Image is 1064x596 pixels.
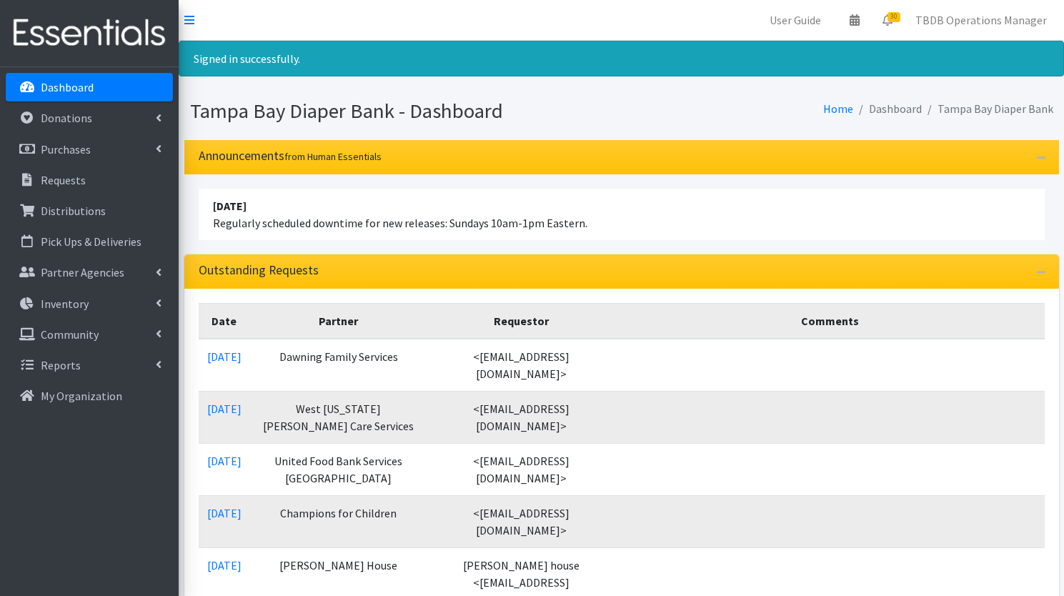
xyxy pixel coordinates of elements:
a: Donations [6,104,173,132]
a: Home [823,101,853,116]
a: Distributions [6,197,173,225]
td: <[EMAIL_ADDRESS][DOMAIN_NAME]> [427,339,616,392]
td: <[EMAIL_ADDRESS][DOMAIN_NAME]> [427,495,616,547]
a: [DATE] [207,506,242,520]
p: Dashboard [41,80,94,94]
a: [DATE] [207,558,242,572]
li: Tampa Bay Diaper Bank [922,99,1053,119]
a: Pick Ups & Deliveries [6,227,173,256]
a: Purchases [6,135,173,164]
td: West [US_STATE] [PERSON_NAME] Care Services [250,391,427,443]
a: Partner Agencies [6,258,173,287]
h1: Tampa Bay Diaper Bank - Dashboard [190,99,617,124]
p: Donations [41,111,92,125]
h3: Announcements [199,149,382,164]
a: Requests [6,166,173,194]
h3: Outstanding Requests [199,263,319,278]
p: Inventory [41,297,89,311]
p: Community [41,327,99,342]
p: Reports [41,358,81,372]
a: 30 [871,6,904,34]
td: Champions for Children [250,495,427,547]
th: Requestor [427,303,616,339]
a: TBDB Operations Manager [904,6,1058,34]
a: Dashboard [6,73,173,101]
p: Requests [41,173,86,187]
a: Reports [6,351,173,379]
a: [DATE] [207,349,242,364]
a: My Organization [6,382,173,410]
a: Inventory [6,289,173,318]
td: United Food Bank Services [GEOGRAPHIC_DATA] [250,443,427,495]
div: Signed in successfully. [179,41,1064,76]
a: [DATE] [207,454,242,468]
li: Dashboard [853,99,922,119]
li: Regularly scheduled downtime for new releases: Sundays 10am-1pm Eastern. [199,189,1045,240]
th: Comments [616,303,1045,339]
td: <[EMAIL_ADDRESS][DOMAIN_NAME]> [427,443,616,495]
strong: [DATE] [213,199,247,213]
img: HumanEssentials [6,9,173,57]
p: My Organization [41,389,122,403]
span: 30 [888,12,900,22]
p: Distributions [41,204,106,218]
p: Partner Agencies [41,265,124,279]
td: Dawning Family Services [250,339,427,392]
p: Purchases [41,142,91,157]
a: Community [6,320,173,349]
th: Date [199,303,250,339]
p: Pick Ups & Deliveries [41,234,141,249]
td: <[EMAIL_ADDRESS][DOMAIN_NAME]> [427,391,616,443]
a: [DATE] [207,402,242,416]
a: User Guide [758,6,832,34]
th: Partner [250,303,427,339]
small: from Human Essentials [284,150,382,163]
